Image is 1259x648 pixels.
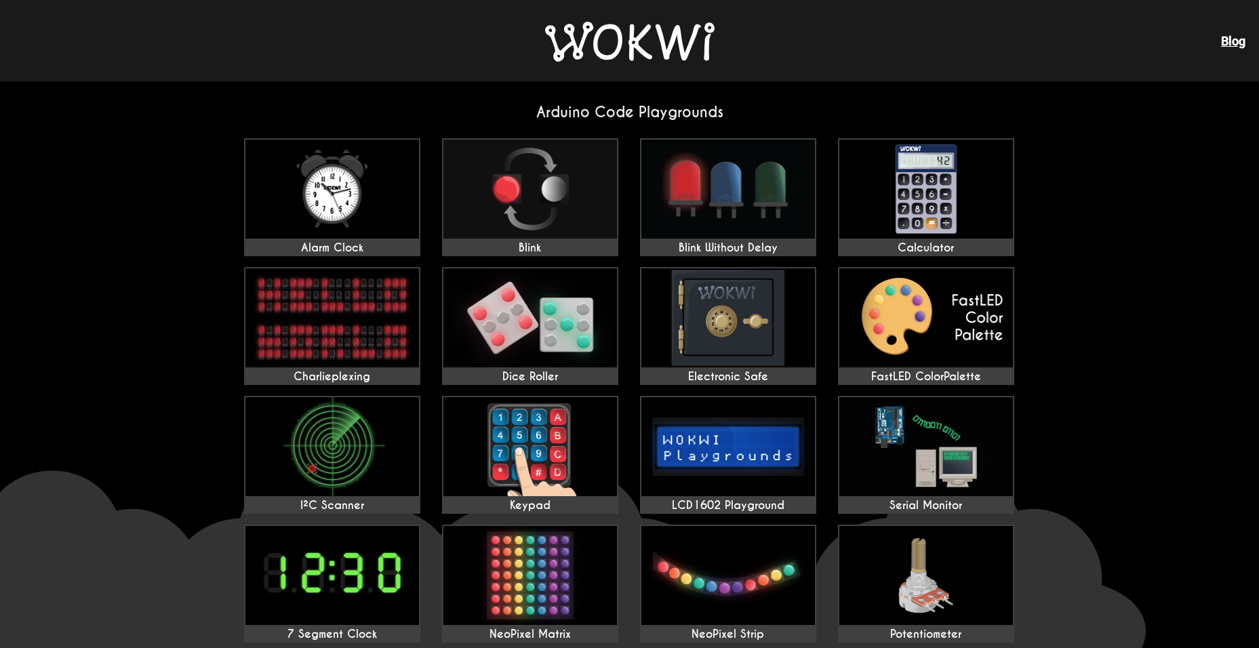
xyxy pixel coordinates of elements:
div: Charlieplexing [245,370,419,384]
div: I²C Scanner [245,499,419,512]
img: I²C Scanner [245,397,419,496]
img: NeoPixel Strip [641,526,815,625]
a: Keypad [442,396,618,514]
a: Calculator [838,138,1014,256]
div: Alarm Clock [245,241,419,255]
img: FastLED ColorPalette [839,268,1013,367]
div: Blink Without Delay [641,241,815,255]
h2: Arduino Code Playgrounds [233,103,1026,121]
img: Wokwi [545,22,715,62]
a: Charlieplexing [244,267,420,385]
a: Electronic Safe [640,267,816,385]
div: Blink [443,241,617,255]
a: Alarm Clock [244,138,420,256]
img: Alarm Clock [245,140,419,239]
div: Potentiometer [839,628,1013,641]
div: Electronic Safe [641,370,815,384]
img: Dice Roller [443,268,617,367]
div: Keypad [443,499,617,512]
img: Charlieplexing [245,268,419,367]
div: Dice Roller [443,370,617,384]
div: 7 Segment Clock [245,628,419,641]
img: Serial Monitor [839,397,1013,496]
div: NeoPixel Matrix [443,628,617,641]
img: Keypad [443,397,617,496]
a: LCD1602 Playground [640,396,816,514]
img: Calculator [839,140,1013,239]
a: 7 Segment Clock [244,525,420,643]
div: FastLED ColorPalette [839,370,1013,384]
div: Serial Monitor [839,499,1013,512]
div: LCD1602 Playground [641,499,815,512]
img: 7 Segment Clock [245,526,419,625]
img: NeoPixel Matrix [443,526,617,625]
div: NeoPixel Strip [641,628,815,641]
a: Potentiometer [838,525,1014,643]
a: NeoPixel Strip [640,525,816,643]
a: Blink Without Delay [640,138,816,256]
a: FastLED ColorPalette [838,267,1014,385]
img: Electronic Safe [641,268,815,367]
div: Calculator [839,241,1013,255]
img: Blink Without Delay [641,140,815,239]
a: Blog [1221,34,1245,48]
a: Dice Roller [442,267,618,385]
a: I²C Scanner [244,396,420,514]
a: NeoPixel Matrix [442,525,618,643]
a: Blink [442,138,618,256]
img: Blink [443,140,617,239]
a: Serial Monitor [838,396,1014,514]
img: Potentiometer [839,526,1013,625]
img: LCD1602 Playground [641,397,815,496]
